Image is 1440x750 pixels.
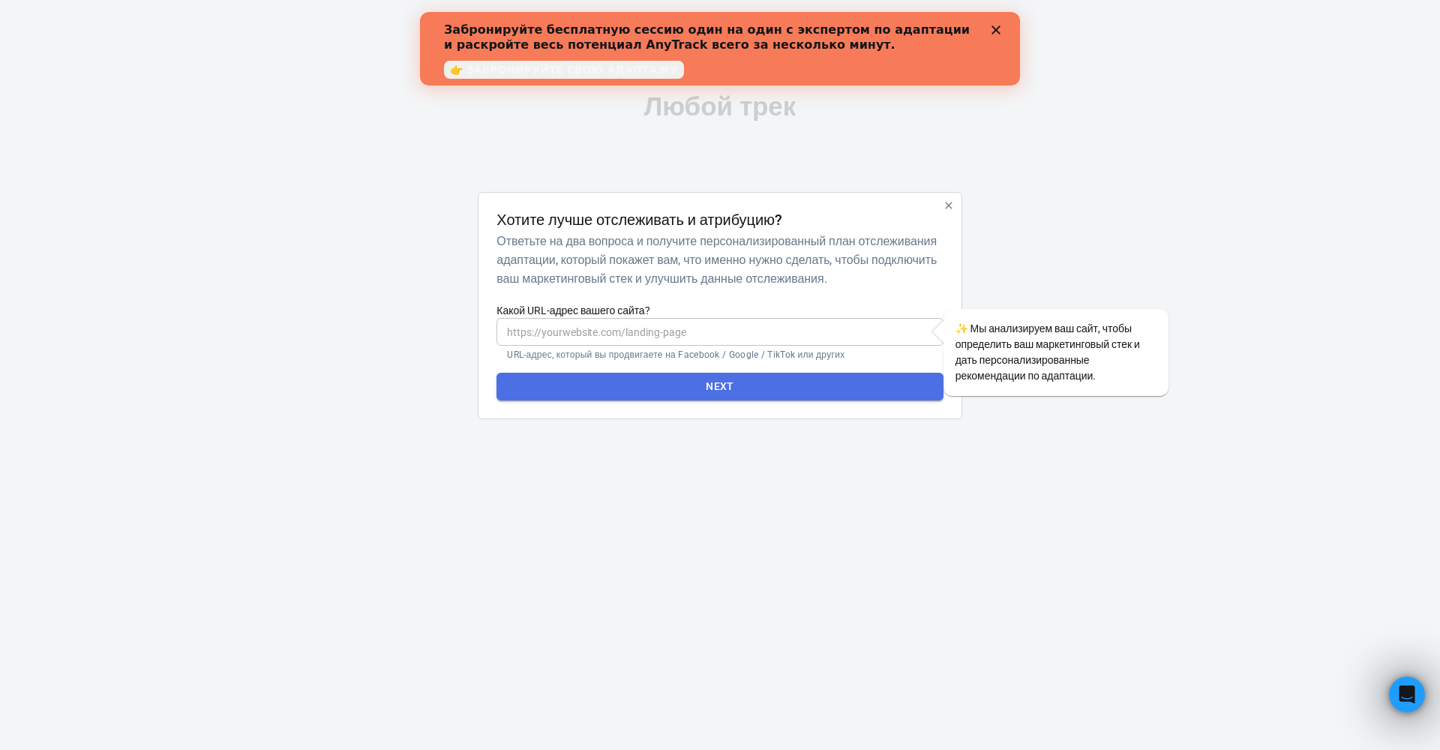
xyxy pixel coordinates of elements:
[507,349,932,361] p: URL-адрес, который вы продвигаете на Facebook / Google / TikTok или других
[496,303,943,318] label: Какой URL-адрес вашего сайта?
[496,373,943,400] button: NEXT
[496,318,943,346] input: https://yourwebsite.com/landing-page
[496,232,937,288] h6: Ответьте на два вопроса и получите персонализированный план отслеживания адаптации, который покаж...
[571,13,586,22] div: ЗАКРЫТЬ
[345,94,1095,120] div: Любой трек
[420,12,1020,85] iframe: Баннер живой беседы по домофону
[1389,676,1425,712] iframe: Живой чат по домофону
[496,211,782,229] h4: Хотите лучше отслеживать и атрибуцию?
[943,309,1168,396] div: ✨ Мы анализируем ваш сайт, чтобы определить ваш маркетинговый стек и дать персонализированные рек...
